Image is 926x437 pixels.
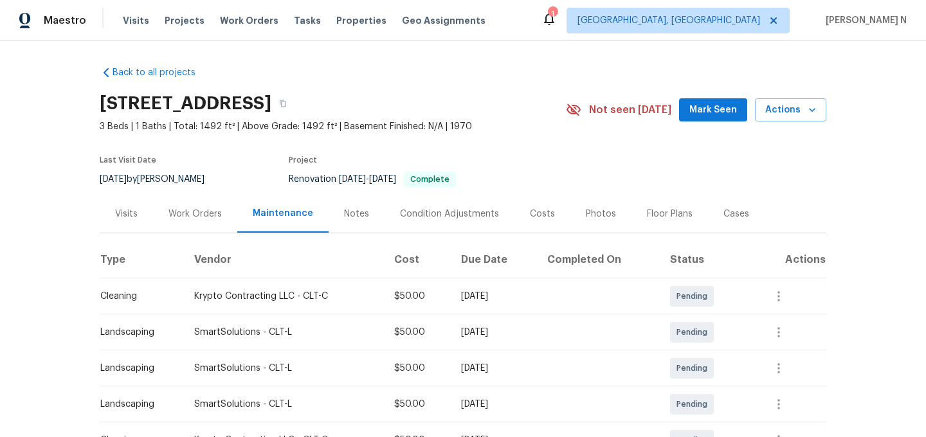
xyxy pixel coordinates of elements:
div: $50.00 [394,398,440,411]
span: Pending [676,398,713,411]
div: Landscaping [100,326,174,339]
th: Status [660,242,753,278]
div: [DATE] [461,362,527,375]
span: - [339,175,396,184]
div: Landscaping [100,398,174,411]
div: Condition Adjustments [400,208,499,220]
div: $50.00 [394,326,440,339]
th: Type [100,242,184,278]
span: Mark Seen [689,102,737,118]
button: Mark Seen [679,98,747,122]
div: Notes [344,208,369,220]
span: Complete [405,175,455,183]
span: 3 Beds | 1 Baths | Total: 1492 ft² | Above Grade: 1492 ft² | Basement Finished: N/A | 1970 [100,120,566,133]
h2: [STREET_ADDRESS] [100,97,271,110]
div: Visits [115,208,138,220]
button: Actions [755,98,826,122]
div: SmartSolutions - CLT-L [194,362,374,375]
span: Last Visit Date [100,156,156,164]
span: Pending [676,362,713,375]
span: Properties [336,14,386,27]
span: Pending [676,290,713,303]
span: Renovation [289,175,456,184]
div: Costs [530,208,555,220]
th: Cost [384,242,451,278]
span: Not seen [DATE] [589,103,671,116]
div: $50.00 [394,362,440,375]
span: Visits [123,14,149,27]
span: [DATE] [100,175,127,184]
span: [DATE] [369,175,396,184]
div: Photos [586,208,616,220]
span: [PERSON_NAME] N [821,14,907,27]
div: Cases [723,208,749,220]
span: [GEOGRAPHIC_DATA], [GEOGRAPHIC_DATA] [577,14,760,27]
div: [DATE] [461,398,527,411]
div: Cleaning [100,290,174,303]
div: [DATE] [461,326,527,339]
div: Maintenance [253,207,313,220]
th: Completed On [537,242,659,278]
span: Actions [765,102,816,118]
div: Krypto Contracting LLC - CLT-C [194,290,374,303]
div: 1 [548,8,557,21]
span: Tasks [294,16,321,25]
span: Geo Assignments [402,14,486,27]
div: [DATE] [461,290,527,303]
div: SmartSolutions - CLT-L [194,326,374,339]
span: Project [289,156,317,164]
div: Landscaping [100,362,174,375]
span: Projects [165,14,204,27]
button: Copy Address [271,92,295,115]
th: Actions [753,242,826,278]
span: Maestro [44,14,86,27]
span: Pending [676,326,713,339]
div: Floor Plans [647,208,693,220]
span: Work Orders [220,14,278,27]
span: [DATE] [339,175,366,184]
div: SmartSolutions - CLT-L [194,398,374,411]
th: Vendor [184,242,384,278]
div: $50.00 [394,290,440,303]
div: by [PERSON_NAME] [100,172,220,187]
th: Due Date [451,242,538,278]
a: Back to all projects [100,66,223,79]
div: Work Orders [168,208,222,220]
